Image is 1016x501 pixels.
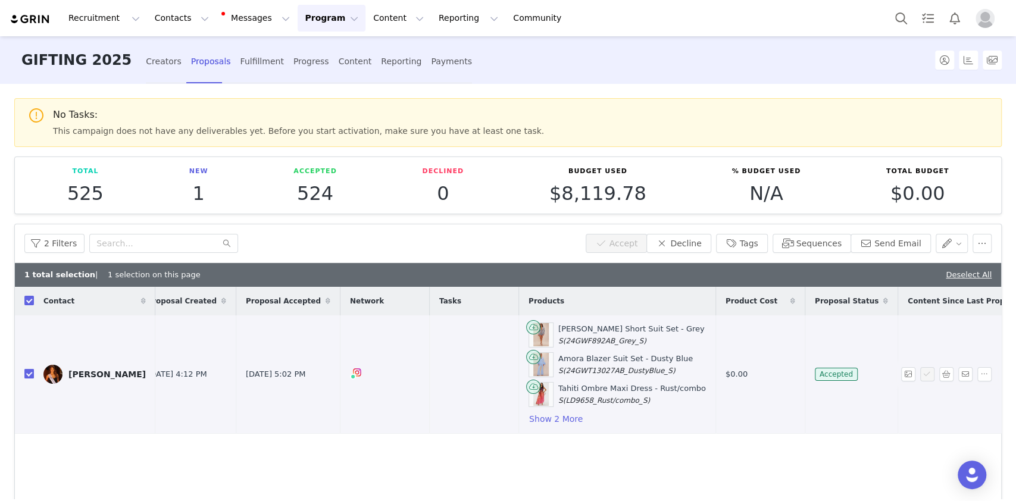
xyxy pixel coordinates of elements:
div: [PERSON_NAME] Short Suit Set - Grey [558,323,705,346]
i: icon: exclamation-circle [29,108,43,123]
span: No Tasks: [53,108,992,122]
div: Payments [431,46,472,77]
button: Search [888,5,914,32]
p: 524 [293,183,336,204]
b: 1 total selection [24,270,95,279]
div: Proposals [191,46,231,77]
span: [DATE] 4:12 PM [147,368,207,380]
button: Messages [217,5,297,32]
span: Tasks [439,296,461,306]
p: Accepted [293,167,336,177]
img: instagram.svg [352,368,362,377]
button: Contacts [148,5,216,32]
div: Progress [293,46,329,77]
span: S [558,337,563,345]
p: Total Budget [886,167,949,177]
img: 08-26-25_S5_9_24GWT13027AB_DustyBlue_TK_IM_10-53-24_51116_PXF.jpg [533,353,549,377]
input: Search... [89,234,238,253]
span: Products [529,296,564,306]
img: grin logo [10,14,51,25]
div: Amora Blazer Suit Set - Dusty Blue [558,353,693,376]
button: Program [298,5,365,32]
p: Budget Used [549,167,646,177]
p: Declined [422,167,464,177]
button: Tags [716,234,768,253]
span: Proposal Accepted [246,296,321,306]
p: N/A [731,183,801,204]
button: Sequences [773,234,851,253]
button: Show 2 More [529,412,583,426]
button: Recruitment [61,5,147,32]
div: Content [339,46,372,77]
span: Selected Products [939,367,958,381]
p: 1 [189,183,208,204]
span: $8,119.78 [549,182,646,205]
a: Tasks [915,5,941,32]
p: % Budget Used [731,167,801,177]
span: (24GWF892AB_Grey_S) [563,337,646,345]
a: Deselect All [946,270,992,279]
div: Creators [146,46,182,77]
img: 08-09-23Studio3_RA_AC_13-14-43_49_LD9658_Rustcombo_9504_EH.jpg [533,383,549,406]
h3: GIFTING 2025 [21,36,132,84]
div: Fulfillment [240,46,284,77]
span: [DATE] 5:02 PM [246,368,305,380]
div: | 1 selection on this page [24,269,201,281]
button: Decline [646,234,711,253]
span: This campaign does not have any deliverables yet. Before you start activation, make sure you have... [53,124,992,137]
span: Accepted [815,368,858,381]
span: $0.00 [890,182,945,205]
i: icon: search [223,239,231,248]
div: [PERSON_NAME] [68,370,146,379]
a: Community [506,5,574,32]
span: Network [350,296,384,306]
img: 6cc8f8eb-4849-42c1-b400-febf7391a8e7--s.jpg [43,365,62,384]
span: Contact [43,296,74,306]
button: Notifications [942,5,968,32]
span: S [558,367,563,375]
div: Tahiti Ombre Maxi Dress - Rust/combo [558,383,706,406]
img: 04-14-25_S5_36_24GWF892AB_Grey_KJ_IM_14-08-41_10166_PXF.jpg [533,323,549,347]
p: 525 [67,183,104,204]
span: Proposal Status [815,296,879,306]
p: New [189,167,208,177]
span: S [558,396,563,405]
a: [PERSON_NAME] [43,365,146,384]
button: Send Email [851,234,931,253]
button: Reporting [432,5,505,32]
button: 2 Filters [24,234,85,253]
div: Reporting [381,46,421,77]
button: Accept [586,234,648,253]
button: Content [366,5,431,32]
span: $0.00 [726,368,748,380]
p: 0 [422,183,464,204]
p: Total [67,167,104,177]
img: placeholder-profile.jpg [976,9,995,28]
span: (24GWT13027AB_DustyBlue_S) [563,367,676,375]
span: Product Cost [726,296,777,306]
button: Profile [968,9,1006,28]
div: Open Intercom Messenger [958,461,986,489]
span: (LD9658_Rust/combo_S) [563,396,650,405]
span: Send Email [958,367,977,381]
span: Proposal Created [147,296,217,306]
